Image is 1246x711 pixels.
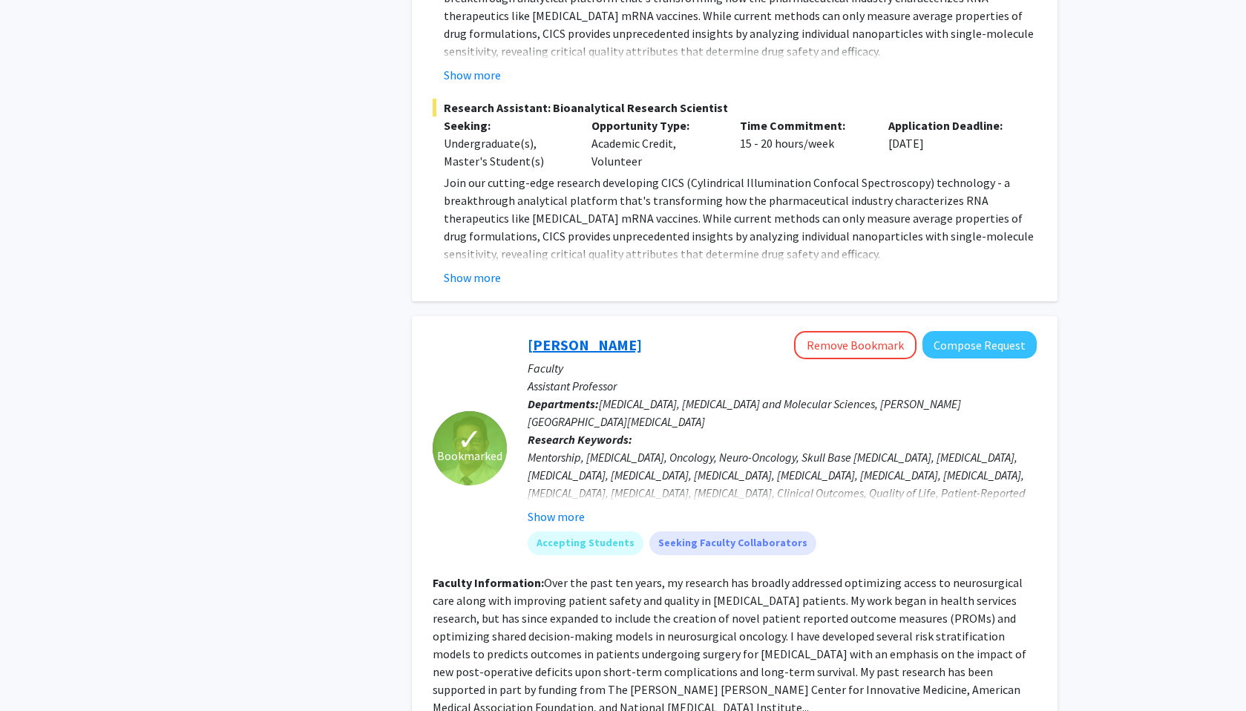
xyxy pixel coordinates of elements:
[433,575,544,590] b: Faculty Information:
[888,117,1014,134] p: Application Deadline:
[591,117,718,134] p: Opportunity Type:
[794,331,917,359] button: Remove Bookmark
[528,508,585,525] button: Show more
[528,377,1037,395] p: Assistant Professor
[580,117,729,170] div: Academic Credit, Volunteer
[528,359,1037,377] p: Faculty
[528,448,1037,555] div: Mentorship, [MEDICAL_DATA], Oncology, Neuro-Oncology, Skull Base [MEDICAL_DATA], [MEDICAL_DATA], ...
[457,432,482,447] span: ✓
[444,66,501,84] button: Show more
[11,644,63,700] iframe: Chat
[444,174,1037,263] p: Join our cutting-edge research developing CICS (Cylindrical Illumination Confocal Spectroscopy) t...
[922,331,1037,358] button: Compose Request to Raj Mukherjee
[444,134,570,170] div: Undergraduate(s), Master's Student(s)
[740,117,866,134] p: Time Commitment:
[877,117,1026,170] div: [DATE]
[444,269,501,286] button: Show more
[528,335,642,354] a: [PERSON_NAME]
[444,117,570,134] p: Seeking:
[729,117,877,170] div: 15 - 20 hours/week
[528,432,632,447] b: Research Keywords:
[528,396,599,411] b: Departments:
[433,99,1037,117] span: Research Assistant: Bioanalytical Research Scientist
[528,396,961,429] span: [MEDICAL_DATA], [MEDICAL_DATA] and Molecular Sciences, [PERSON_NAME][GEOGRAPHIC_DATA][MEDICAL_DATA]
[528,531,643,555] mat-chip: Accepting Students
[649,531,816,555] mat-chip: Seeking Faculty Collaborators
[437,447,502,465] span: Bookmarked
